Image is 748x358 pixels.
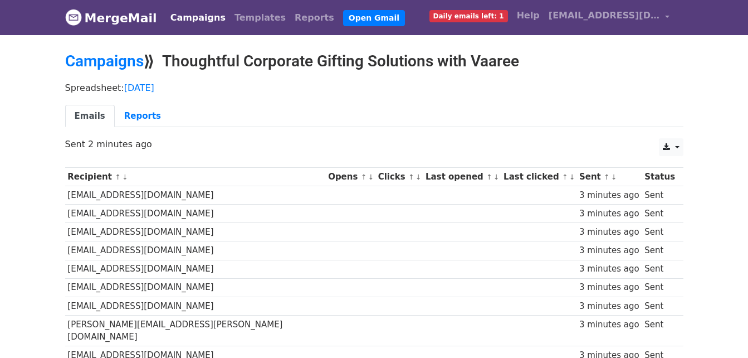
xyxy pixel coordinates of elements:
a: ↓ [122,173,128,181]
a: ↓ [493,173,500,181]
div: 3 minutes ago [579,207,639,220]
p: Spreadsheet: [65,82,683,94]
a: ↓ [368,173,374,181]
a: Help [512,4,544,27]
th: Opens [325,168,375,186]
a: Campaigns [65,52,144,70]
th: Recipient [65,168,326,186]
th: Clicks [375,168,423,186]
div: 3 minutes ago [579,189,639,202]
td: [EMAIL_ADDRESS][DOMAIN_NAME] [65,278,326,297]
div: 3 minutes ago [579,226,639,239]
a: Open Gmail [343,10,405,26]
div: 3 minutes ago [579,244,639,257]
td: Sent [642,205,677,223]
a: [DATE] [124,83,154,93]
a: Daily emails left: 1 [425,4,512,27]
span: Daily emails left: 1 [429,10,508,22]
a: ↑ [486,173,492,181]
h2: ⟫ Thoughtful Corporate Gifting Solutions with Vaaree [65,52,683,71]
td: Sent [642,241,677,260]
div: 3 minutes ago [579,300,639,313]
a: ↑ [562,173,568,181]
a: ↓ [415,173,422,181]
a: MergeMail [65,6,157,30]
a: ↓ [611,173,617,181]
td: [EMAIL_ADDRESS][DOMAIN_NAME] [65,241,326,260]
td: Sent [642,297,677,315]
p: Sent 2 minutes ago [65,138,683,150]
td: [EMAIL_ADDRESS][DOMAIN_NAME] [65,297,326,315]
th: Last clicked [501,168,576,186]
td: [EMAIL_ADDRESS][DOMAIN_NAME] [65,223,326,241]
a: ↑ [604,173,610,181]
td: Sent [642,260,677,278]
a: Reports [290,7,339,29]
span: [EMAIL_ADDRESS][DOMAIN_NAME] [549,9,660,22]
th: Sent [576,168,642,186]
td: [EMAIL_ADDRESS][DOMAIN_NAME] [65,186,326,205]
a: Campaigns [166,7,230,29]
div: 3 minutes ago [579,281,639,294]
td: Sent [642,278,677,297]
a: Templates [230,7,290,29]
a: [EMAIL_ADDRESS][DOMAIN_NAME] [544,4,674,31]
a: Emails [65,105,115,128]
td: [PERSON_NAME][EMAIL_ADDRESS][PERSON_NAME][DOMAIN_NAME] [65,315,326,346]
div: 3 minutes ago [579,263,639,275]
img: MergeMail logo [65,9,82,26]
div: 3 minutes ago [579,318,639,331]
td: Sent [642,223,677,241]
td: [EMAIL_ADDRESS][DOMAIN_NAME] [65,205,326,223]
a: Reports [115,105,170,128]
td: [EMAIL_ADDRESS][DOMAIN_NAME] [65,260,326,278]
a: ↑ [115,173,121,181]
td: Sent [642,186,677,205]
th: Status [642,168,677,186]
a: ↓ [569,173,575,181]
th: Last opened [423,168,501,186]
td: Sent [642,315,677,346]
a: ↑ [361,173,367,181]
a: ↑ [408,173,414,181]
